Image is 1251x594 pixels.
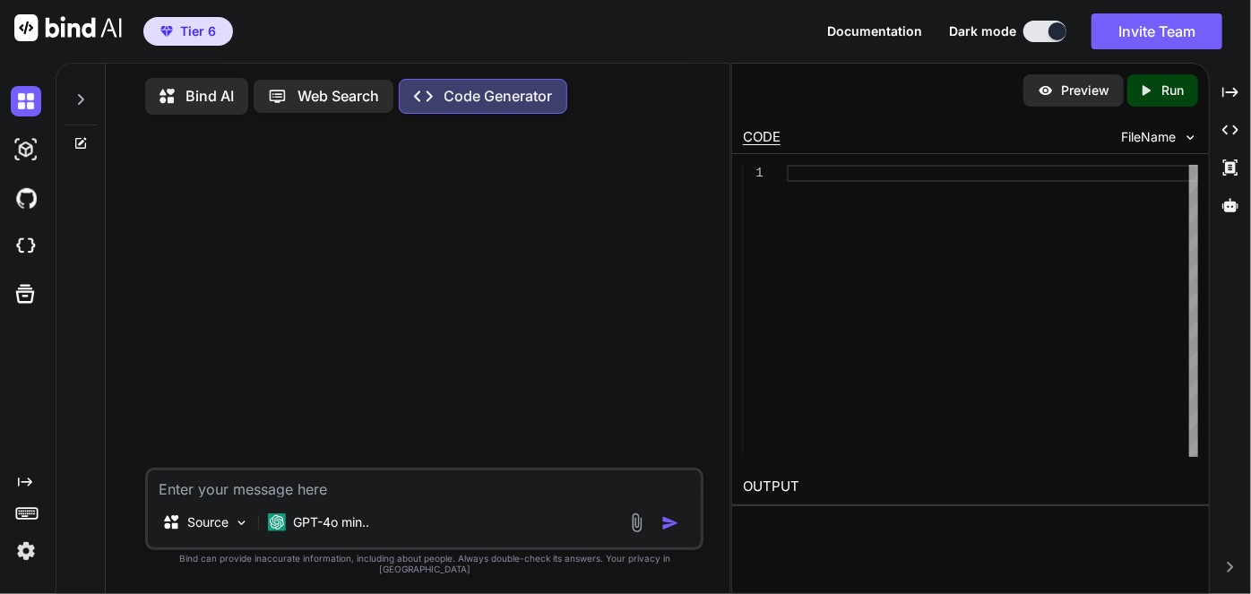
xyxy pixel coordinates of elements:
[11,134,41,165] img: darkAi-studio
[143,17,233,46] button: premiumTier 6
[1061,82,1109,99] p: Preview
[1091,13,1222,49] button: Invite Team
[160,26,173,37] img: premium
[11,183,41,213] img: githubDark
[14,14,122,41] img: Bind AI
[234,515,249,530] img: Pick Models
[268,513,286,531] img: GPT-4o mini
[11,536,41,566] img: settings
[187,513,229,531] p: Source
[827,24,922,39] button: Documentation
[949,22,1016,40] span: Dark mode
[827,23,922,39] span: Documentation
[1121,128,1176,146] span: FileName
[11,86,41,116] img: darkChat
[11,231,41,262] img: cloudideIcon
[661,514,679,532] img: icon
[1161,82,1184,99] p: Run
[444,88,552,104] p: Code Generator
[1038,82,1054,99] img: preview
[293,513,369,531] p: GPT-4o min..
[298,88,379,104] p: Web Search
[732,468,1209,504] h2: OUTPUT
[145,554,703,574] p: Bind can provide inaccurate information, including about people. Always double-check its answers....
[1183,130,1198,145] img: chevron down
[180,22,216,40] span: Tier 6
[743,129,781,145] div: CODE
[185,88,234,104] p: Bind AI
[626,512,647,533] img: attachment
[743,165,764,182] div: 1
